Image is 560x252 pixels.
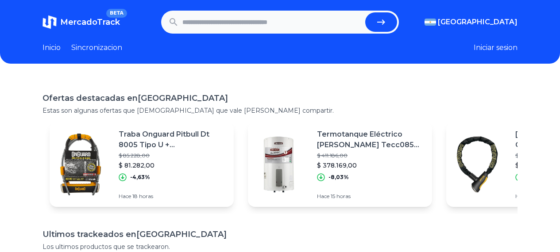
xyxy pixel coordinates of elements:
[119,193,227,200] p: Hace 18 horas
[248,122,432,207] a: Featured imageTermotanque Eléctrico [PERSON_NAME] Tecc085 [PERSON_NAME] 85l 220v Colgar$ 411.186,...
[438,17,518,27] span: [GEOGRAPHIC_DATA]
[317,152,425,159] p: $ 411.186,00
[42,92,518,104] h1: Ofertas destacadas en [GEOGRAPHIC_DATA]
[130,174,150,181] p: -4,63%
[42,242,518,251] p: Los ultimos productos que se trackearon.
[317,193,425,200] p: Hace 15 horas
[60,17,120,27] span: MercadoTrack
[119,161,227,170] p: $ 81.282,00
[119,129,227,150] p: Traba Onguard Pitbull Dt 8005 Tipo U + [PERSON_NAME]
[42,42,61,53] a: Inicio
[71,42,122,53] a: Sincronizacion
[248,134,310,195] img: Featured image
[446,134,508,195] img: Featured image
[317,129,425,150] p: Termotanque Eléctrico [PERSON_NAME] Tecc085 [PERSON_NAME] 85l 220v Colgar
[474,42,518,53] button: Iniciar sesion
[317,161,425,170] p: $ 378.169,00
[425,17,518,27] button: [GEOGRAPHIC_DATA]
[50,122,234,207] a: Featured imageTraba Onguard Pitbull Dt 8005 Tipo U + [PERSON_NAME]$ 85.228,00$ 81.282,00-4,63%Hac...
[106,9,127,18] span: BETA
[328,174,349,181] p: -8,03%
[42,228,518,241] h1: Ultimos trackeados en [GEOGRAPHIC_DATA]
[119,152,227,159] p: $ 85.228,00
[425,19,436,26] img: Argentina
[50,134,112,195] img: Featured image
[42,15,57,29] img: MercadoTrack
[42,106,518,115] p: Estas son algunas ofertas que [DEMOGRAPHIC_DATA] que vale [PERSON_NAME] compartir.
[42,15,120,29] a: MercadoTrackBETA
